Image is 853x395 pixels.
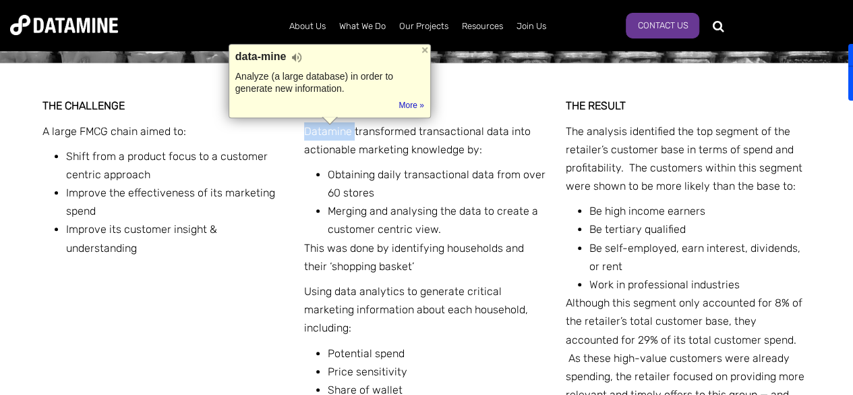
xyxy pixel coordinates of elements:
a: What We Do [332,9,392,44]
a: About Us [283,9,332,44]
p: Datamine transformed transactional data into actionable marketing knowledge by: [304,122,550,159]
a: Join Us [510,9,553,44]
li: Improve its customer insight & understanding [66,220,288,257]
img: Datamine [10,15,118,35]
li: Price sensitivity [328,363,550,381]
li: Improve the effectiveness of its marketing spend [66,184,288,220]
li: Be tertiary qualified [589,220,811,238]
p: This was done by identifying households and their ‘shopping basket’ [304,239,550,275]
a: Resources [455,9,510,44]
a: Our Projects [392,9,455,44]
a: Contact Us [626,13,699,38]
li: Work in professional industries [589,275,811,294]
p: The analysis identified the top segment of the retailer’s customer base in terms of spend and pro... [566,122,811,196]
li: Obtaining daily transactional data from over 60 stores [328,165,550,202]
li: Potential spend [328,344,550,363]
p: Using data analytics to generate critical marketing information about each household, including: [304,282,550,338]
span: THE RESULT [566,99,626,112]
li: Be self-employed, earn interest, dividends, or rent [589,239,811,275]
li: Merging and analysing the data to create a customer centric view. [328,202,550,238]
li: Be high income earners [589,202,811,220]
span: THE CHALLENGE [42,99,125,112]
li: Shift from a product focus to a customer centric approach [66,147,288,184]
p: A large FMCG chain aimed to: [42,122,288,140]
